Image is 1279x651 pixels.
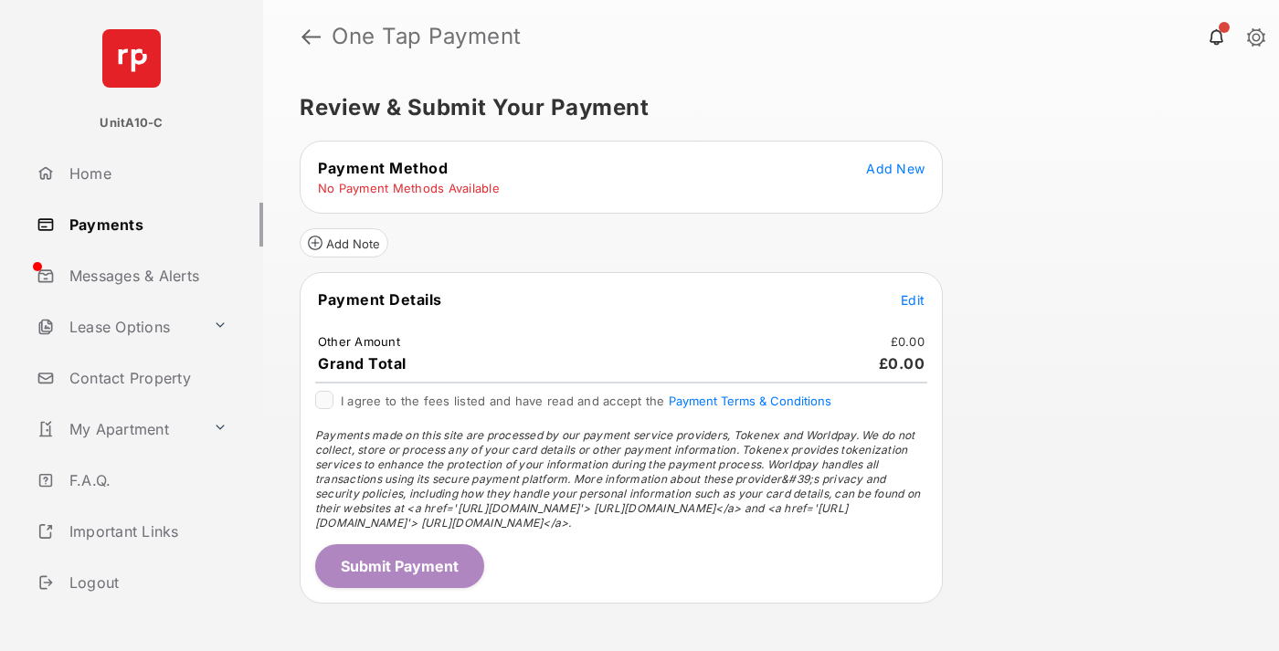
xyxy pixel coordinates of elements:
[29,203,263,247] a: Payments
[318,354,407,373] span: Grand Total
[315,428,920,530] span: Payments made on this site are processed by our payment service providers, Tokenex and Worldpay. ...
[879,354,925,373] span: £0.00
[332,26,522,47] strong: One Tap Payment
[300,97,1228,119] h5: Review & Submit Your Payment
[29,356,263,400] a: Contact Property
[341,394,831,408] span: I agree to the fees listed and have read and accept the
[29,407,206,451] a: My Apartment
[29,509,235,553] a: Important Links
[102,29,161,88] img: svg+xml;base64,PHN2ZyB4bWxucz0iaHR0cDovL3d3dy53My5vcmcvMjAwMC9zdmciIHdpZHRoPSI2NCIgaGVpZ2h0PSI2NC...
[29,561,263,604] a: Logout
[317,333,401,350] td: Other Amount
[317,180,501,196] td: No Payment Methods Available
[300,228,388,257] button: Add Note
[901,290,925,309] button: Edit
[29,305,206,349] a: Lease Options
[890,333,925,350] td: £0.00
[901,292,925,308] span: Edit
[29,458,263,502] a: F.A.Q.
[866,159,925,177] button: Add New
[29,254,263,298] a: Messages & Alerts
[29,152,263,195] a: Home
[318,290,442,309] span: Payment Details
[669,394,831,408] button: I agree to the fees listed and have read and accept the
[318,159,448,177] span: Payment Method
[100,114,163,132] p: UnitA10-C
[315,544,484,588] button: Submit Payment
[866,161,925,176] span: Add New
